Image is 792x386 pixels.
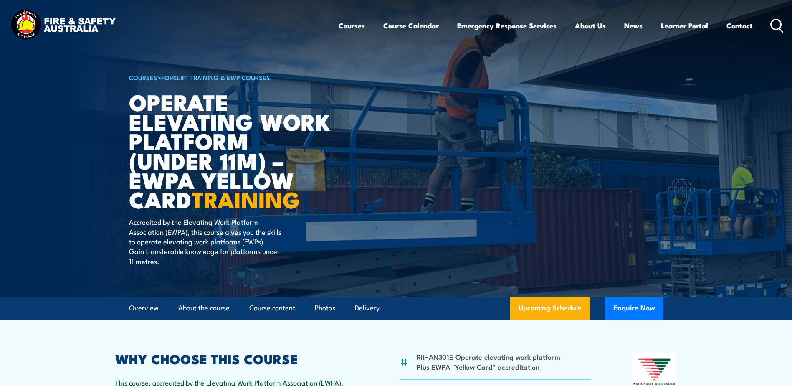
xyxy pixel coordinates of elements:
[129,92,335,209] h1: Operate Elevating Work Platform (under 11m) – EWPA Yellow Card
[161,73,270,82] a: Forklift Training & EWP Courses
[115,353,359,364] h2: WHY CHOOSE THIS COURSE
[726,15,753,37] a: Contact
[249,297,295,319] a: Course content
[510,297,590,320] a: Upcoming Schedule
[355,297,380,319] a: Delivery
[575,15,606,37] a: About Us
[315,297,335,319] a: Photos
[129,72,335,82] h6: >
[624,15,643,37] a: News
[457,15,557,37] a: Emergency Response Services
[605,297,663,320] button: Enquire Now
[129,73,157,82] a: COURSES
[383,15,439,37] a: Course Calendar
[178,297,230,319] a: About the course
[192,181,300,216] strong: TRAINING
[417,352,560,361] li: RIIHAN301E Operate elevating work platform
[129,297,159,319] a: Overview
[339,15,365,37] a: Courses
[129,217,281,266] p: Accredited by the Elevating Work Platform Association (EWPA), this course gives you the skills to...
[661,15,708,37] a: Learner Portal
[417,362,560,371] li: Plus EWPA "Yellow Card" accreditation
